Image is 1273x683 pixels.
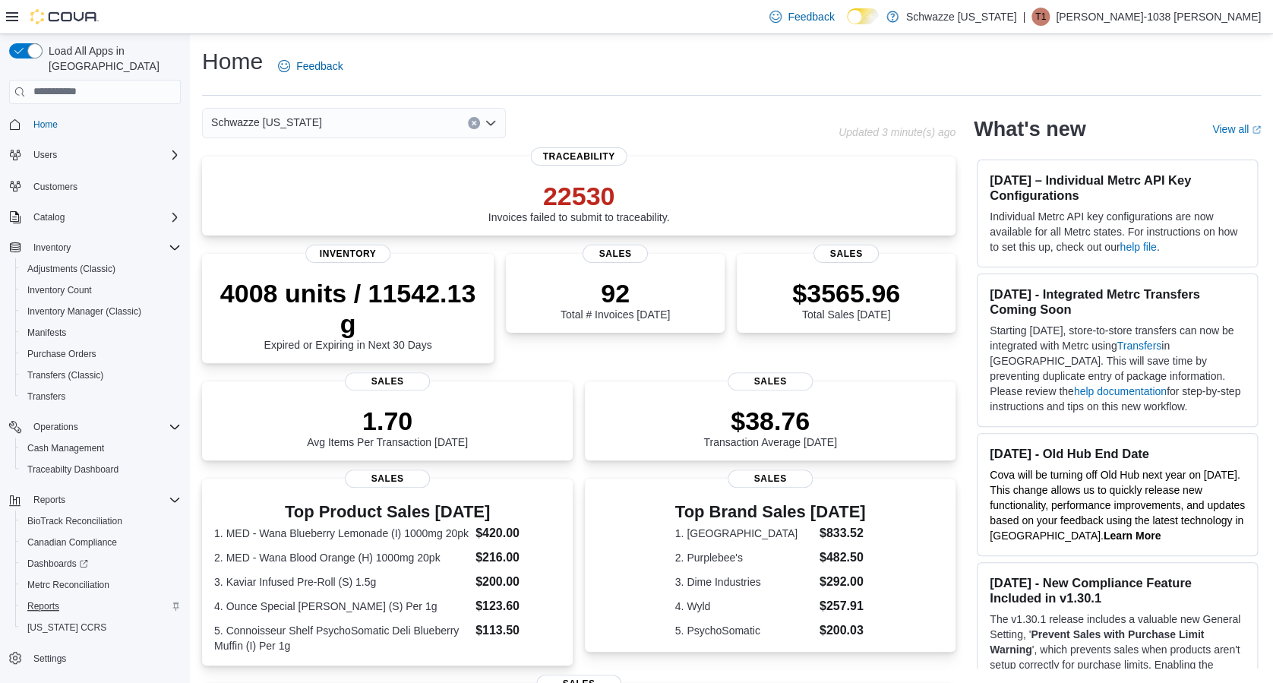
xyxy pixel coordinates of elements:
[214,278,482,351] div: Expired or Expiring in Next 30 Days
[703,406,837,448] div: Transaction Average [DATE]
[27,621,106,634] span: [US_STATE] CCRS
[21,512,181,530] span: BioTrack Reconciliation
[21,302,181,321] span: Inventory Manager (Classic)
[1117,340,1161,352] a: Transfers
[3,207,187,228] button: Catalog
[1212,123,1261,135] a: View allExternal link
[27,327,66,339] span: Manifests
[1252,125,1261,134] svg: External link
[820,597,866,615] dd: $257.91
[296,58,343,74] span: Feedback
[27,491,181,509] span: Reports
[27,115,64,134] a: Home
[675,550,813,565] dt: 2. Purplebee's
[15,596,187,617] button: Reports
[27,391,65,403] span: Transfers
[820,524,866,542] dd: $833.52
[21,324,72,342] a: Manifests
[3,489,187,511] button: Reports
[1056,8,1261,26] p: [PERSON_NAME]-1038 [PERSON_NAME]
[345,470,430,488] span: Sales
[15,301,187,322] button: Inventory Manager (Classic)
[1022,8,1025,26] p: |
[990,469,1245,542] span: Cova will be turning off Old Hub next year on [DATE]. This change allows us to quickly release ne...
[21,260,122,278] a: Adjustments (Classic)
[214,278,482,339] p: 4008 units / 11542.13 g
[1074,385,1167,397] a: help documentation
[15,438,187,459] button: Cash Management
[675,599,813,614] dt: 4. Wyld
[475,573,561,591] dd: $200.00
[728,470,813,488] span: Sales
[33,181,77,193] span: Customers
[15,574,187,596] button: Metrc Reconciliation
[21,618,181,637] span: Washington CCRS
[15,343,187,365] button: Purchase Orders
[1120,241,1156,253] a: help file
[27,515,122,527] span: BioTrack Reconciliation
[906,8,1017,26] p: Schwazze [US_STATE]
[27,146,181,164] span: Users
[33,242,71,254] span: Inventory
[33,211,65,223] span: Catalog
[561,278,670,321] div: Total # Invoices [DATE]
[1031,8,1050,26] div: Thomas-1038 Aragon
[214,503,561,521] h3: Top Product Sales [DATE]
[820,573,866,591] dd: $292.00
[21,260,181,278] span: Adjustments (Classic)
[27,239,181,257] span: Inventory
[27,463,118,476] span: Traceabilty Dashboard
[27,239,77,257] button: Inventory
[788,9,834,24] span: Feedback
[27,600,59,612] span: Reports
[583,245,648,263] span: Sales
[21,439,110,457] a: Cash Management
[728,372,813,391] span: Sales
[27,418,181,436] span: Operations
[21,555,181,573] span: Dashboards
[21,576,115,594] a: Metrc Reconciliation
[675,503,866,521] h3: Top Brand Sales [DATE]
[792,278,900,321] div: Total Sales [DATE]
[1104,530,1161,542] a: Learn More
[21,618,112,637] a: [US_STATE] CCRS
[15,459,187,480] button: Traceabilty Dashboard
[27,369,103,381] span: Transfers (Classic)
[813,245,879,263] span: Sales
[21,281,181,299] span: Inventory Count
[345,372,430,391] span: Sales
[820,549,866,567] dd: $482.50
[211,113,322,131] span: Schwazze [US_STATE]
[1035,8,1046,26] span: T1
[27,305,141,318] span: Inventory Manager (Classic)
[27,284,92,296] span: Inventory Count
[202,46,263,77] h1: Home
[307,406,468,436] p: 1.70
[21,439,181,457] span: Cash Management
[847,24,848,25] span: Dark Mode
[214,599,469,614] dt: 4. Ounce Special [PERSON_NAME] (S) Per 1g
[27,558,88,570] span: Dashboards
[27,491,71,509] button: Reports
[27,418,84,436] button: Operations
[27,115,181,134] span: Home
[27,208,181,226] span: Catalog
[21,533,181,552] span: Canadian Compliance
[21,366,109,384] a: Transfers (Classic)
[990,209,1245,255] p: Individual Metrc API key configurations are now available for all Metrc states. For instructions ...
[214,574,469,590] dt: 3. Kaviar Infused Pre-Roll (S) 1.5g
[21,387,71,406] a: Transfers
[847,8,879,24] input: Dark Mode
[990,575,1245,606] h3: [DATE] - New Compliance Feature Included in v1.30.1
[27,442,104,454] span: Cash Management
[990,323,1245,414] p: Starting [DATE], store-to-store transfers can now be integrated with Metrc using in [GEOGRAPHIC_D...
[475,597,561,615] dd: $123.60
[15,365,187,386] button: Transfers (Classic)
[820,621,866,640] dd: $200.03
[488,181,670,223] div: Invoices failed to submit to traceability.
[675,574,813,590] dt: 3. Dime Industries
[21,576,181,594] span: Metrc Reconciliation
[27,579,109,591] span: Metrc Reconciliation
[675,526,813,541] dt: 1. [GEOGRAPHIC_DATA]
